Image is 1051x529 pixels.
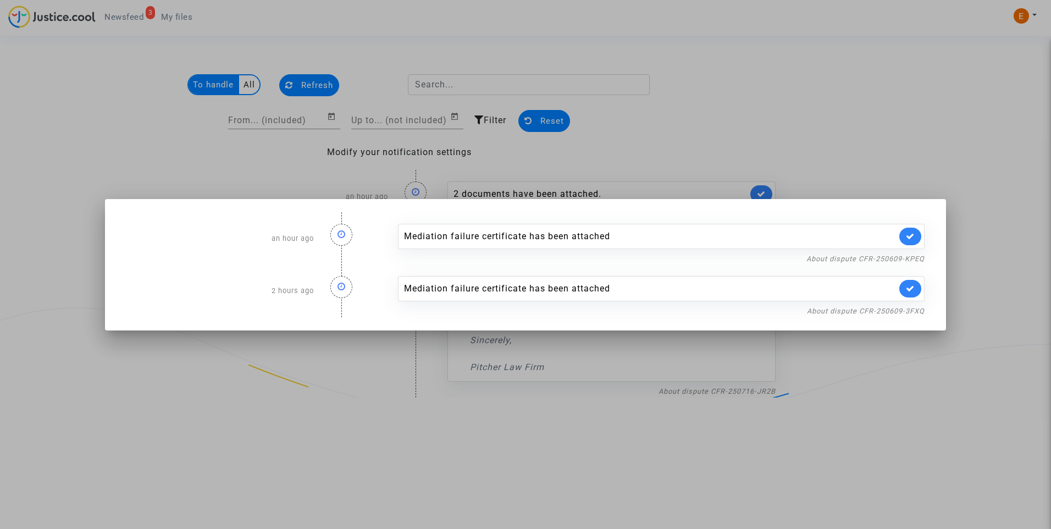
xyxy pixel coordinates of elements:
div: Mediation failure certificate has been attached [404,230,897,243]
a: About dispute CFR-250609-3FXQ [807,307,925,315]
div: Mediation failure certificate has been attached [404,282,897,295]
div: an hour ago [118,213,322,265]
div: 2 hours ago [118,265,322,317]
a: About dispute CFR-250609-KPEQ [806,255,925,263]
